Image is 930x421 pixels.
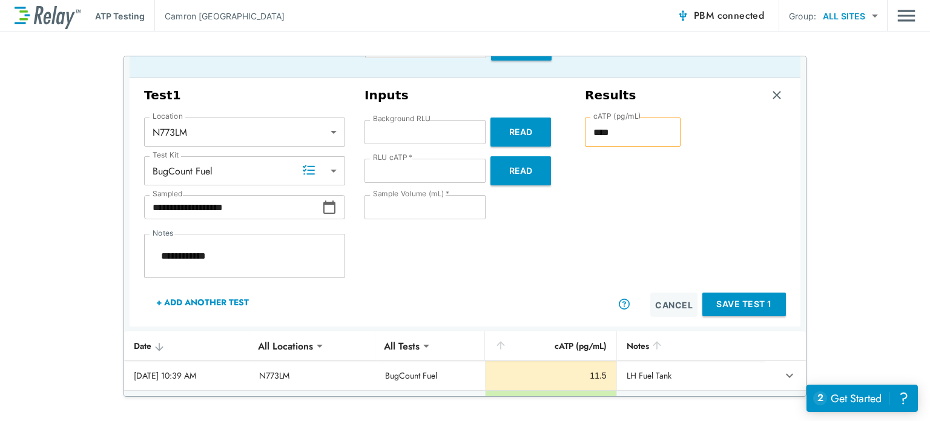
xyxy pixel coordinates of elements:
p: Camron [GEOGRAPHIC_DATA] [165,10,285,22]
img: Drawer Icon [897,4,915,27]
div: [DATE] 10:39 AM [134,370,240,382]
td: N773LM [249,361,375,390]
img: Remove [771,89,783,101]
label: Test Kit [153,151,179,159]
input: Choose date, selected date is Aug 12, 2025 [144,195,322,219]
label: Background RLU [373,114,430,123]
button: Read [490,118,551,147]
h3: Inputs [364,88,566,103]
label: Sampled [153,190,183,198]
span: PBM [694,7,764,24]
label: Notes [153,229,173,237]
button: Cancel [650,293,697,317]
button: expand row [779,395,800,416]
h3: Results [585,88,636,103]
td: RH Tank [616,391,765,420]
span: connected [717,8,765,22]
label: cATP (pg/mL) [593,112,641,121]
h3: Test 1 [144,88,345,103]
button: Read [490,156,551,185]
img: Connected Icon [677,10,689,22]
div: Notes [627,339,756,353]
label: Sample Volume (mL) [373,190,449,198]
div: BugCount Fuel [144,159,345,183]
button: PBM connected [672,4,769,28]
div: cATP (pg/mL) [495,339,607,353]
label: Location [153,112,183,121]
img: LuminUltra Relay [15,3,81,29]
td: N513UB [249,391,375,420]
td: BugCount Fuel [375,391,485,420]
iframe: Resource center [806,385,918,412]
label: RLU cATP [373,153,412,162]
button: + Add Another Test [144,288,261,317]
div: N773LM [144,120,345,144]
div: All Tests [375,334,428,358]
div: All Locations [249,334,322,358]
th: Date [124,331,249,361]
p: Group: [789,10,816,22]
button: expand row [779,365,800,386]
div: 11.5 [495,370,607,382]
button: Main menu [897,4,915,27]
td: BugCount Fuel [375,361,485,390]
button: Save Test 1 [702,293,786,316]
td: LH Fuel Tank [616,361,765,390]
p: ATP Testing [95,10,145,22]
